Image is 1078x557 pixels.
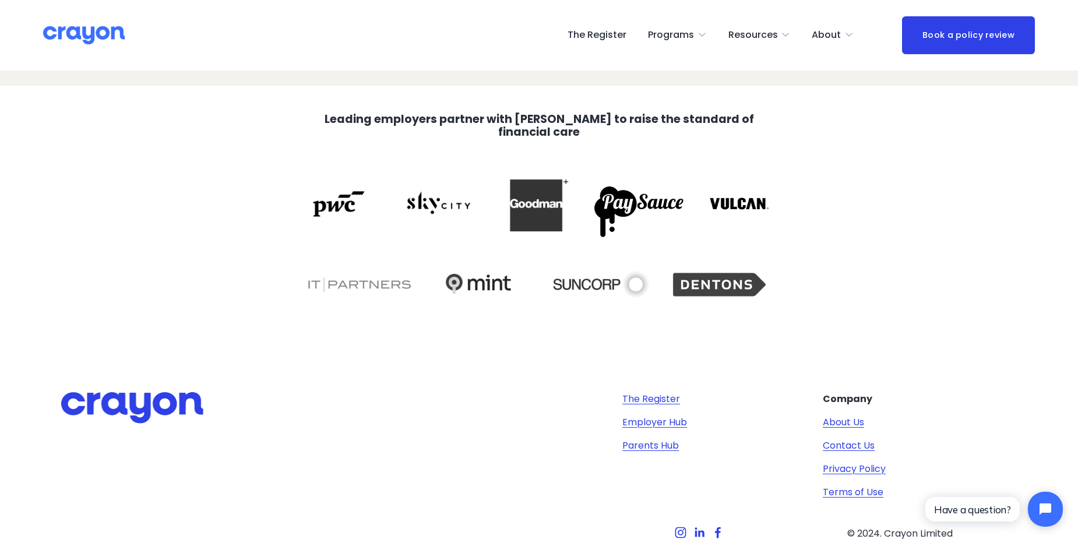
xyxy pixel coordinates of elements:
strong: Company [823,392,872,406]
p: © 2024. Crayon Limited [823,527,977,541]
span: About [812,27,841,44]
a: LinkedIn [693,527,705,538]
a: folder dropdown [648,26,707,44]
a: Instagram [675,527,686,538]
a: Privacy Policy [823,462,886,476]
span: Programs [648,27,694,44]
a: Contact Us [823,439,875,453]
a: folder dropdown [812,26,854,44]
a: Terms of Use [823,485,883,499]
a: About Us [823,415,864,429]
a: Parents Hub [622,439,679,453]
a: Book a policy review [902,16,1035,54]
a: folder dropdown [728,26,791,44]
strong: Leading employers partner with [PERSON_NAME] to raise the standard of financial care [325,111,756,140]
span: Resources [728,27,778,44]
a: Employer Hub [622,415,687,429]
img: Crayon [43,25,125,45]
a: The Register [622,392,680,406]
iframe: Tidio Chat [915,482,1073,537]
a: Facebook [712,527,724,538]
a: The Register [568,26,626,44]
